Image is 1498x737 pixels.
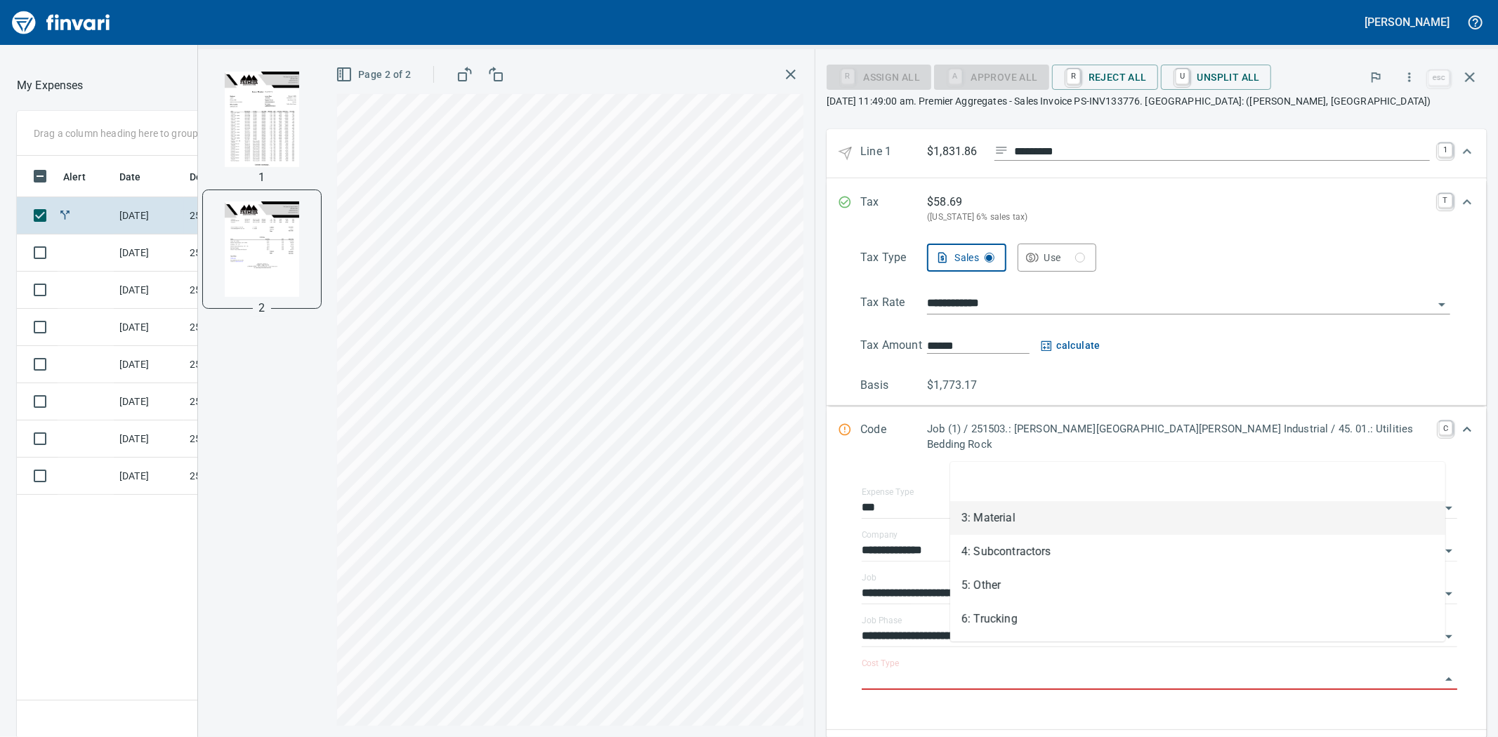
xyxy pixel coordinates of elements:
p: Tax Rate [860,294,927,314]
span: Description [190,168,261,185]
nav: breadcrumb [17,77,84,94]
button: Sales [927,244,1006,272]
label: Company [862,531,898,539]
p: $1,773.17 [927,377,994,394]
a: 1 [1438,143,1452,157]
td: 2515-031010 [184,420,310,458]
a: C [1439,421,1452,435]
li: 6: Trucking [950,602,1445,636]
p: $ 58.69 [927,194,962,211]
span: Description [190,168,242,185]
td: 251503 [184,234,310,272]
li: 3: Material [950,501,1445,535]
button: UUnsplit All [1161,65,1271,90]
td: [DATE] [114,272,184,309]
a: esc [1428,70,1450,86]
div: Expand [827,238,1487,406]
span: Alert [63,168,86,185]
button: calculate [1041,337,1100,354]
td: 251503 [184,197,310,234]
p: My Expenses [17,77,84,94]
button: Open [1439,498,1459,518]
span: Date [119,168,159,185]
td: [DATE] [114,234,184,272]
button: Open [1439,584,1459,604]
span: Close invoice [1425,60,1487,94]
span: Split transaction [58,211,72,220]
p: Tax [860,194,927,225]
li: 5: Other [950,569,1445,602]
li: 4: Subcontractors [950,535,1445,569]
p: Job (1) / 251503.: [PERSON_NAME][GEOGRAPHIC_DATA][PERSON_NAME] Industrial / 45. 01.: Utilities Be... [927,421,1430,453]
p: [DATE] 11:49:00 am. Premier Aggregates - Sales Invoice PS-INV133776. [GEOGRAPHIC_DATA]: ([PERSON_... [827,94,1487,108]
td: [DATE] [114,420,184,458]
span: Page 2 of 2 [339,66,411,84]
button: [PERSON_NAME] [1362,11,1453,33]
span: Reject All [1063,65,1147,89]
span: Alert [63,168,104,185]
td: 251503 [184,458,310,495]
td: 251503 [184,346,310,383]
img: Finvari [8,6,114,39]
a: U [1176,69,1189,84]
p: 1 [258,169,265,186]
p: Code [860,421,927,453]
p: $1,831.86 [927,143,983,161]
p: Tax Type [860,249,927,272]
td: [DATE] [114,458,184,495]
button: Use [1018,244,1096,272]
div: Use [1044,249,1085,267]
label: Job [862,573,876,582]
a: T [1438,194,1452,208]
p: 2 [258,300,265,317]
label: Expense Type [862,488,914,496]
button: Open [1432,295,1452,314]
label: Cost Type [862,659,900,668]
label: Job Phase [862,616,902,625]
p: Basis [860,377,927,394]
img: Page 1 [214,72,310,167]
div: Expand [827,180,1487,239]
span: Date [119,168,141,185]
button: Page 2 of 2 [333,62,416,88]
button: Open [1439,541,1459,561]
button: Flag [1360,62,1391,93]
td: 250502 [184,309,310,346]
span: Unsplit All [1172,65,1260,89]
div: Job required [934,70,1049,82]
p: ([US_STATE] 6% sales tax) [927,211,1430,225]
button: Open [1439,627,1459,646]
p: Line 1 [860,143,927,164]
img: Page 2 [214,201,310,297]
a: R [1067,69,1080,84]
button: More [1394,62,1425,93]
td: [DATE] [114,197,184,234]
td: [DATE] [114,309,184,346]
button: RReject All [1052,65,1158,90]
div: Sales [954,249,994,267]
td: [DATE] [114,383,184,420]
p: Tax Amount [860,337,927,354]
button: Close [1439,670,1459,689]
h5: [PERSON_NAME] [1365,15,1450,29]
div: Expand [827,407,1487,467]
td: [DATE] [114,346,184,383]
td: 251503 [184,272,310,309]
p: Drag a column heading here to group the table [34,126,239,140]
td: 251503 [184,383,310,420]
div: Assign All [827,70,931,82]
div: Expand [827,129,1487,178]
